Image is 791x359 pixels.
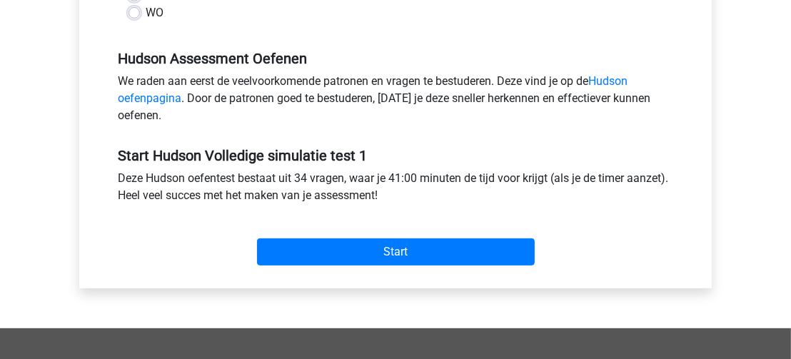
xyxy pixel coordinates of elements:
[257,238,535,266] input: Start
[146,4,163,21] label: WO
[107,73,684,130] div: We raden aan eerst de veelvoorkomende patronen en vragen te bestuderen. Deze vind je op de . Door...
[118,50,673,67] h5: Hudson Assessment Oefenen
[107,170,684,210] div: Deze Hudson oefentest bestaat uit 34 vragen, waar je 41:00 minuten de tijd voor krijgt (als je de...
[118,147,673,164] h5: Start Hudson Volledige simulatie test 1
